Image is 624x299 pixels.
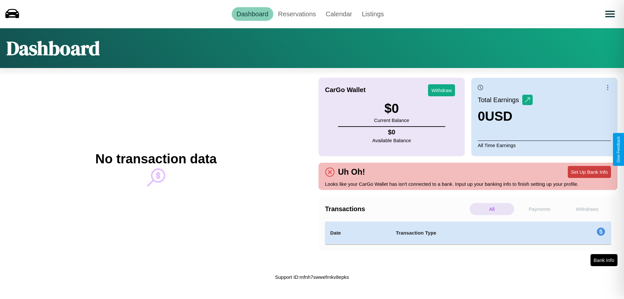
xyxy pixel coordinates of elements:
h3: 0 USD [478,109,533,124]
h4: CarGo Wallet [325,86,366,94]
table: simple table [325,222,611,244]
h3: $ 0 [374,101,409,116]
a: Listings [357,7,389,21]
h2: No transaction data [95,152,216,166]
a: Dashboard [232,7,273,21]
a: Reservations [273,7,321,21]
p: Current Balance [374,116,409,125]
div: Give Feedback [616,136,621,163]
h4: Transaction Type [396,229,543,237]
h4: Uh Oh! [335,167,368,177]
p: Available Balance [372,136,411,145]
button: Withdraw [428,84,455,96]
button: Set Up Bank Info [568,166,611,178]
p: Total Earnings [478,94,522,106]
button: Bank Info [591,254,617,266]
h4: $ 0 [372,129,411,136]
p: Support ID: mfnh7swwefrnkv8epks [275,273,349,281]
p: Payments [517,203,562,215]
p: All [470,203,514,215]
p: Withdraws [565,203,609,215]
h4: Date [330,229,385,237]
p: Looks like your CarGo Wallet has isn't connected to a bank. Input up your banking info to finish ... [325,180,611,188]
h4: Transactions [325,205,468,213]
a: Calendar [321,7,357,21]
button: Open menu [601,5,619,23]
h1: Dashboard [6,35,100,61]
p: All Time Earnings [478,141,611,150]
